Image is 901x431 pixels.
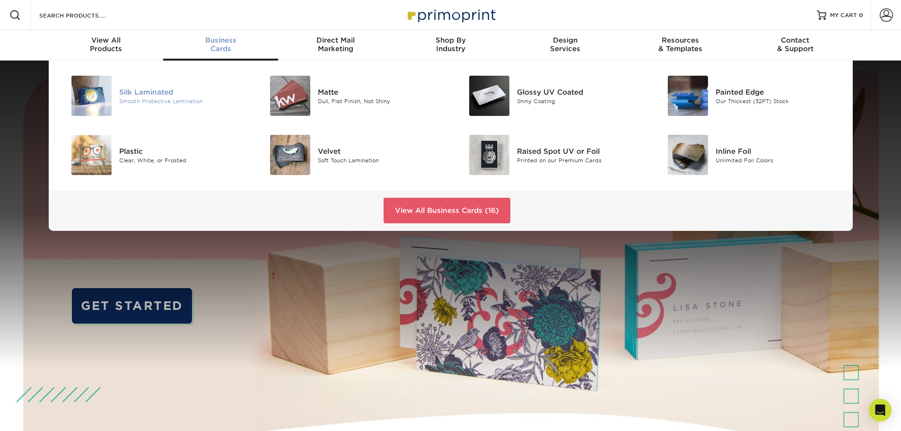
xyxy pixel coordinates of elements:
[656,72,841,120] a: Painted Edge Business Cards Painted Edge Our Thickest (32PT) Stock
[49,30,164,61] a: View AllProducts
[830,11,857,19] span: MY CART
[163,36,278,44] span: Business
[716,146,841,156] div: Inline Foil
[278,36,393,44] span: Direct Mail
[517,97,642,105] div: Shiny Coating
[49,36,164,53] div: Products
[318,87,443,97] div: Matte
[60,72,245,120] a: Silk Laminated Business Cards Silk Laminated Smooth Protective Lamination
[458,72,643,120] a: Glossy UV Coated Business Cards Glossy UV Coated Shiny Coating
[668,135,708,175] img: Inline Foil Business Cards
[119,146,245,156] div: Plastic
[469,76,509,116] img: Glossy UV Coated Business Cards
[259,131,444,179] a: Velvet Business Cards Velvet Soft Touch Lamination
[517,146,642,156] div: Raised Spot UV or Foil
[119,97,245,105] div: Smooth Protective Lamination
[656,131,841,179] a: Inline Foil Business Cards Inline Foil Unlimited Foil Colors
[278,36,393,53] div: Marketing
[517,156,642,164] div: Printed on our Premium Cards
[270,76,310,116] img: Matte Business Cards
[508,36,623,44] span: Design
[119,87,245,97] div: Silk Laminated
[278,30,393,61] a: Direct MailMarketing
[71,76,112,116] img: Silk Laminated Business Cards
[716,156,841,164] div: Unlimited Foil Colors
[508,30,623,61] a: DesignServices
[318,97,443,105] div: Dull, Flat Finish, Not Shiny
[384,198,510,223] a: View All Business Cards (16)
[738,36,853,53] div: & Support
[469,135,509,175] img: Raised Spot UV or Foil Business Cards
[259,72,444,120] a: Matte Business Cards Matte Dull, Flat Finish, Not Shiny
[508,36,623,53] div: Services
[49,36,164,44] span: View All
[738,36,853,44] span: Contact
[458,131,643,179] a: Raised Spot UV or Foil Business Cards Raised Spot UV or Foil Printed on our Premium Cards
[623,36,738,44] span: Resources
[60,131,245,179] a: Plastic Business Cards Plastic Clear, White, or Frosted
[403,5,498,25] img: Primoprint
[716,97,841,105] div: Our Thickest (32PT) Stock
[119,156,245,164] div: Clear, White, or Frosted
[859,12,863,18] span: 0
[318,146,443,156] div: Velvet
[623,36,738,53] div: & Templates
[163,30,278,61] a: BusinessCards
[869,399,892,422] div: Open Intercom Messenger
[318,156,443,164] div: Soft Touch Lamination
[716,87,841,97] div: Painted Edge
[393,36,508,44] span: Shop By
[393,36,508,53] div: Industry
[163,36,278,53] div: Cards
[623,30,738,61] a: Resources& Templates
[738,30,853,61] a: Contact& Support
[38,9,131,21] input: SEARCH PRODUCTS.....
[71,135,112,175] img: Plastic Business Cards
[393,30,508,61] a: Shop ByIndustry
[668,76,708,116] img: Painted Edge Business Cards
[517,87,642,97] div: Glossy UV Coated
[270,135,310,175] img: Velvet Business Cards
[2,402,80,428] iframe: Google Customer Reviews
